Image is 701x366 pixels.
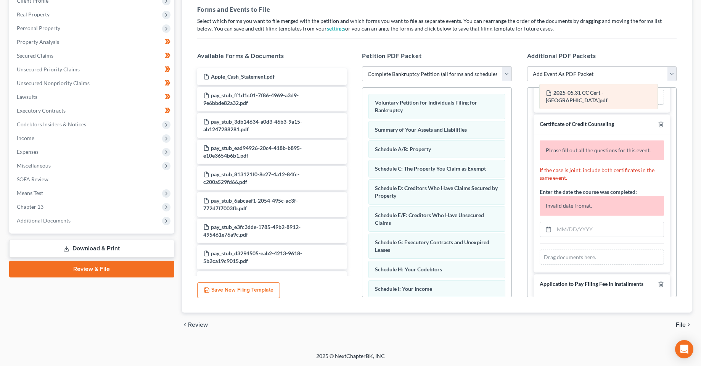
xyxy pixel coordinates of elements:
span: Petition PDF Packet [362,52,421,59]
a: settings [327,25,345,32]
span: Codebtors Insiders & Notices [17,121,86,127]
span: Expenses [17,148,39,155]
i: chevron_right [686,322,692,328]
span: pay_stub_e3fc3dde-1785-49b2-8912-495461e76a9c.pdf [203,224,301,238]
span: Unsecured Priority Claims [17,66,80,73]
a: Unsecured Nonpriority Claims [11,76,174,90]
label: Enter the date the course was completed: [540,188,637,196]
a: Download & Print [9,240,174,258]
a: Unsecured Priority Claims [11,63,174,76]
span: Real Property [17,11,50,18]
span: Schedule G: Executory Contracts and Unexpired Leases [375,239,489,253]
span: Unsecured Nonpriority Claims [17,80,90,86]
span: Voluntary Petition for Individuals Filing for Bankruptcy [375,99,477,113]
span: Income [17,135,34,141]
p: Invalid date fromat. [540,196,664,216]
span: Schedule H: Your Codebtors [375,266,442,272]
a: Secured Claims [11,49,174,63]
i: chevron_left [182,322,188,328]
span: Property Analysis [17,39,59,45]
span: Executory Contracts [17,107,66,114]
span: File [676,322,686,328]
a: Lawsuits [11,90,174,104]
a: SOFA Review [11,173,174,186]
p: If the case is joint, include both certificates in the same event. [540,166,664,182]
p: Select which forms you want to file merged with the petition and which forms you want to file as ... [197,17,677,32]
span: Schedule D: Creditors Who Have Claims Secured by Property [375,185,498,199]
span: Schedule C: The Property You Claim as Exempt [375,165,486,172]
button: Save New Filing Template [197,282,280,298]
span: SOFA Review [17,176,48,182]
h5: Available Forms & Documents [197,51,347,60]
span: Schedule E/F: Creditors Who Have Unsecured Claims [375,212,484,226]
h5: Additional PDF Packets [527,51,677,60]
div: Open Intercom Messenger [675,340,693,358]
span: Apple_Cash_Statement.pdf [211,73,275,80]
span: Lawsuits [17,94,37,100]
span: Schedule A/B: Property [375,146,431,152]
span: Application to Pay Filing Fee in Installments [540,281,643,287]
a: Review & File [9,261,174,277]
button: chevron_left Review [182,322,215,328]
h5: Forms and Events to File [197,5,677,14]
span: Certificate of Credit Counseling [540,121,614,127]
span: pay_stub_ead94926-20c4-418b-b895-e10e3654b6b1.pdf [203,145,302,159]
span: Secured Claims [17,52,53,59]
span: Review [188,322,208,328]
span: pay_stub_813121f0-8e27-4a12-84fc-c200a529fd66.pdf [203,171,299,185]
div: Drag documents here. [540,250,664,265]
span: Chapter 13 [17,203,43,210]
span: 2025-05.31 CC Cert - [GEOGRAPHIC_DATA]pdf [546,89,608,103]
span: Summary of Your Assets and Liabilities [375,126,467,133]
span: pay_stub_6abcaef1-2054-495c-ac3f-772d7f7003fb.pdf [203,197,298,211]
span: Additional Documents [17,217,71,224]
span: Miscellaneous [17,162,51,169]
span: Personal Property [17,25,60,31]
a: Executory Contracts [11,104,174,118]
input: MM/DD/YYYY [554,222,664,237]
span: Means Test [17,190,43,196]
span: Schedule I: Your Income [375,285,432,292]
div: 2025 © NextChapterBK, INC [133,352,568,366]
span: Please fill out all the questions for this event. [546,147,651,153]
span: pay_stub_3db14634-a0d3-46b3-9a15-ab1247288281.pdf [203,118,302,132]
span: pay_stub_d3294505-eab2-4213-9618-5b2ca19c9015.pdf [203,250,302,264]
a: Property Analysis [11,35,174,49]
span: pay_stub_ff1d1c01-7f86-4969-a3d9-9e6bbde82a32.pdf [203,92,299,106]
